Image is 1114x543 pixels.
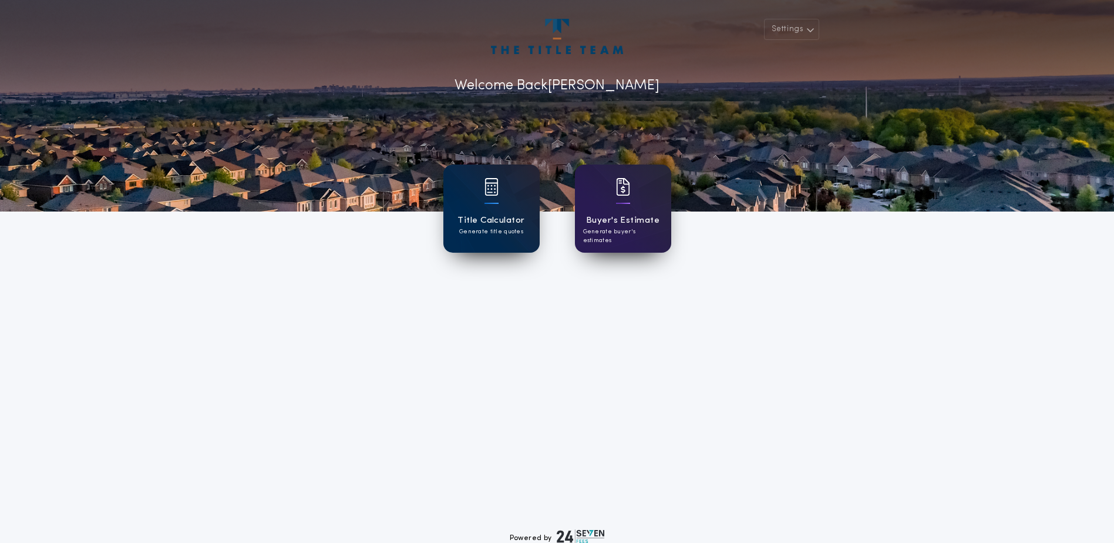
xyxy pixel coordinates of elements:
[455,75,659,96] p: Welcome Back [PERSON_NAME]
[459,227,523,236] p: Generate title quotes
[583,227,663,245] p: Generate buyer's estimates
[443,165,540,253] a: card iconTitle CalculatorGenerate title quotes
[764,19,819,40] button: Settings
[616,178,630,196] img: card icon
[491,19,622,54] img: account-logo
[457,214,524,227] h1: Title Calculator
[586,214,659,227] h1: Buyer's Estimate
[575,165,671,253] a: card iconBuyer's EstimateGenerate buyer's estimates
[484,178,499,196] img: card icon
